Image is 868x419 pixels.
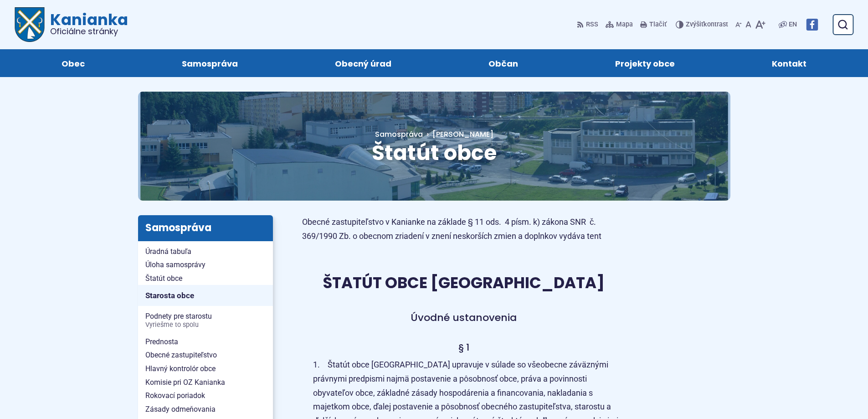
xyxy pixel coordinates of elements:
[182,49,238,77] span: Samospráva
[789,19,797,30] span: EN
[638,15,668,34] button: Tlačiť
[772,49,806,77] span: Kontakt
[372,138,497,167] span: Štatút obce
[615,49,675,77] span: Projekty obce
[432,129,493,140] span: [PERSON_NAME]
[576,49,714,77] a: Projekty obce
[142,49,277,77] a: Samospráva
[138,362,273,376] a: Hlavný kontrolór obce
[45,12,128,36] span: Kanianka
[375,129,423,140] a: Samospráva
[649,21,667,29] span: Tlačiť
[734,15,744,34] button: Zmenšiť veľkosť písma
[686,21,728,29] span: kontrast
[295,49,431,77] a: Obecný úrad
[22,49,124,77] a: Obec
[423,129,493,140] a: [PERSON_NAME]
[335,49,391,77] span: Obecný úrad
[145,310,266,331] span: Podnety pre starostu
[302,215,626,243] p: Obecné zastupiteľstvo v Kanianke na základe § 11 ods. 4 písm. k) zákona SNR č. 369/1990 Zb. o obe...
[488,49,518,77] span: Občan
[586,19,598,30] span: RSS
[145,335,266,349] span: Prednosta
[138,389,273,403] a: Rokovací poriadok
[145,376,266,389] span: Komisie pri OZ Kanianka
[138,285,273,306] a: Starosta obce
[744,15,753,34] button: Nastaviť pôvodnú veľkosť písma
[323,272,605,294] span: ŠTATÚT OBCE [GEOGRAPHIC_DATA]
[733,49,846,77] a: Kontakt
[145,272,266,285] span: Štatút obce
[145,289,266,303] span: Starosta obce
[138,272,273,285] a: Štatút obce
[145,348,266,362] span: Obecné zastupiteľstvo
[145,403,266,416] span: Zásady odmeňovania
[577,15,600,34] a: RSS
[145,245,266,259] span: Úradná tabuľa
[138,215,273,241] h3: Samospráva
[138,376,273,389] a: Komisie pri OZ Kanianka
[458,341,469,354] span: § 1
[50,27,128,36] span: Oficiálne stránky
[753,15,767,34] button: Zväčšiť veľkosť písma
[145,362,266,376] span: Hlavný kontrolór obce
[145,389,266,403] span: Rokovací poriadok
[604,15,635,34] a: Mapa
[787,19,799,30] a: EN
[138,348,273,362] a: Obecné zastupiteľstvo
[138,258,273,272] a: Úloha samosprávy
[616,19,633,30] span: Mapa
[138,310,273,331] a: Podnety pre starostuVyriešme to spolu
[686,21,704,28] span: Zvýšiť
[806,19,818,31] img: Prejsť na Facebook stránku
[145,321,266,329] span: Vyriešme to spolu
[676,15,730,34] button: Zvýšiťkontrast
[449,49,558,77] a: Občan
[62,49,85,77] span: Obec
[15,7,45,42] img: Prejsť na domovskú stránku
[138,245,273,259] a: Úradná tabuľa
[145,258,266,272] span: Úloha samosprávy
[138,335,273,349] a: Prednosta
[138,403,273,416] a: Zásady odmeňovania
[15,7,128,42] a: Logo Kanianka, prejsť na domovskú stránku.
[411,310,517,325] span: Úvodné ustanovenia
